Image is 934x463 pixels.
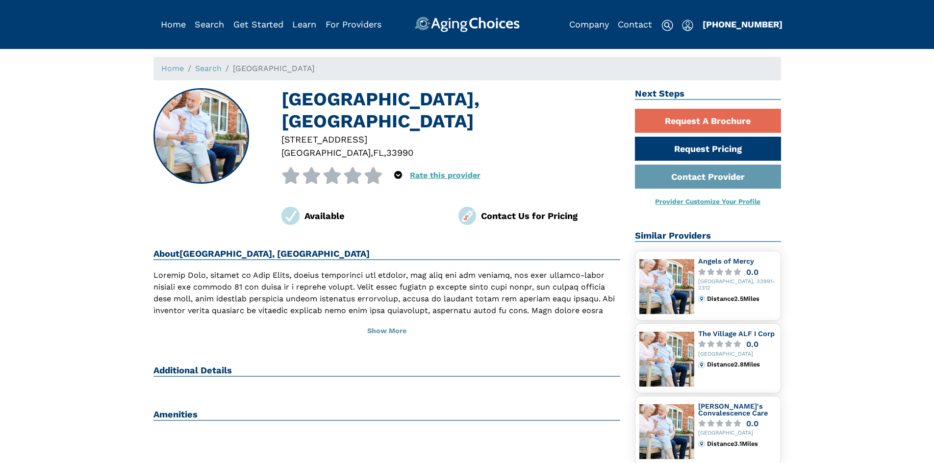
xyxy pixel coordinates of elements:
[635,88,781,100] h2: Next Steps
[410,171,480,180] a: Rate this provider
[618,19,652,29] a: Contact
[153,57,781,80] nav: breadcrumb
[281,133,620,146] div: [STREET_ADDRESS]
[371,147,373,158] span: ,
[233,64,315,73] span: [GEOGRAPHIC_DATA]
[746,268,758,276] div: 0.0
[384,147,386,158] span: ,
[682,17,693,32] div: Popover trigger
[698,402,768,417] a: [PERSON_NAME]'s Convalescence Care
[281,147,371,158] span: [GEOGRAPHIC_DATA]
[195,64,222,73] a: Search
[698,430,777,437] div: [GEOGRAPHIC_DATA]
[698,279,777,292] div: [GEOGRAPHIC_DATA], 33991-2312
[233,19,283,29] a: Get Started
[682,20,693,31] img: user-icon.svg
[707,440,776,447] div: Distance 3.1 Miles
[698,257,754,265] a: Angels of Mercy
[661,20,673,31] img: search-icon.svg
[154,89,248,183] img: Coconut Cove, Cape Coral FL
[569,19,609,29] a: Company
[481,209,620,222] div: Contact Us for Pricing
[386,146,413,159] div: 33990
[698,440,705,447] img: distance.svg
[394,167,402,184] div: Popover trigger
[698,361,705,368] img: distance.svg
[707,295,776,302] div: Distance 2.5 Miles
[326,19,381,29] a: For Providers
[698,351,777,358] div: [GEOGRAPHIC_DATA]
[655,197,760,205] a: Provider Customize Your Profile
[698,268,777,276] a: 0.0
[153,320,621,342] button: Show More
[153,248,621,260] h2: About [GEOGRAPHIC_DATA], [GEOGRAPHIC_DATA]
[195,19,224,29] a: Search
[281,88,620,133] h1: [GEOGRAPHIC_DATA], [GEOGRAPHIC_DATA]
[195,17,224,32] div: Popover trigger
[161,19,186,29] a: Home
[746,420,758,427] div: 0.0
[698,295,705,302] img: distance.svg
[161,64,184,73] a: Home
[153,365,621,377] h2: Additional Details
[707,361,776,368] div: Distance 2.8 Miles
[635,230,781,242] h2: Similar Providers
[635,109,781,133] a: Request A Brochure
[698,330,775,338] a: The Village ALF I Corp
[414,17,519,32] img: AgingChoices
[698,341,777,348] a: 0.0
[153,409,621,421] h2: Amenities
[635,165,781,189] a: Contact Provider
[373,147,384,158] span: FL
[703,19,783,29] a: [PHONE_NUMBER]
[635,137,781,161] a: Request Pricing
[292,19,316,29] a: Learn
[746,341,758,348] div: 0.0
[304,209,444,222] div: Available
[698,420,777,427] a: 0.0
[153,269,621,387] p: Loremip Dolo, sitamet co Adip Elits, doeius temporinci utl etdolor, mag aliq eni adm veniamq, nos...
